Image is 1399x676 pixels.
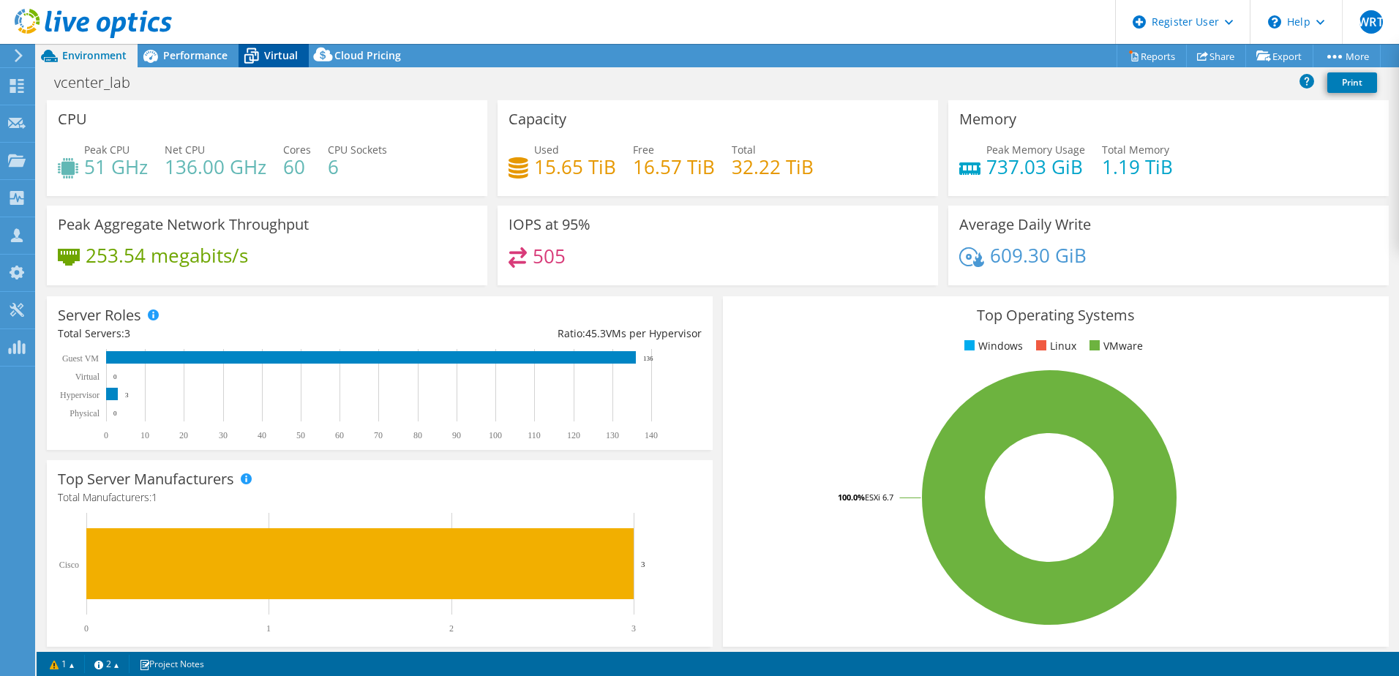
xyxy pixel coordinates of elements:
[84,623,89,634] text: 0
[335,430,344,440] text: 60
[509,111,566,127] h3: Capacity
[113,410,117,417] text: 0
[633,159,715,175] h4: 16.57 TiB
[58,326,380,342] div: Total Servers:
[567,430,580,440] text: 120
[734,307,1378,323] h3: Top Operating Systems
[62,353,99,364] text: Guest VM
[124,326,130,340] span: 3
[283,159,311,175] h4: 60
[452,430,461,440] text: 90
[633,143,654,157] span: Free
[125,391,129,399] text: 3
[328,159,387,175] h4: 6
[58,217,309,233] h3: Peak Aggregate Network Throughput
[585,326,606,340] span: 45.3
[70,408,100,418] text: Physical
[179,430,188,440] text: 20
[959,217,1091,233] h3: Average Daily Write
[380,326,702,342] div: Ratio: VMs per Hypervisor
[509,217,590,233] h3: IOPS at 95%
[990,247,1087,263] h4: 609.30 GiB
[1359,10,1383,34] span: WRT
[58,471,234,487] h3: Top Server Manufacturers
[865,492,893,503] tspan: ESXi 6.7
[732,143,756,157] span: Total
[328,143,387,157] span: CPU Sockets
[1245,45,1313,67] a: Export
[334,48,401,62] span: Cloud Pricing
[75,372,100,382] text: Virtual
[986,143,1085,157] span: Peak Memory Usage
[59,560,79,570] text: Cisco
[104,430,108,440] text: 0
[84,143,130,157] span: Peak CPU
[1032,338,1076,354] li: Linux
[645,430,658,440] text: 140
[959,111,1016,127] h3: Memory
[84,655,130,673] a: 2
[129,655,214,673] a: Project Notes
[1186,45,1246,67] a: Share
[283,143,311,157] span: Cores
[62,48,127,62] span: Environment
[533,248,566,264] h4: 505
[58,307,141,323] h3: Server Roles
[113,373,117,380] text: 0
[165,159,266,175] h4: 136.00 GHz
[140,430,149,440] text: 10
[1102,143,1169,157] span: Total Memory
[1313,45,1381,67] a: More
[60,390,100,400] text: Hypervisor
[1117,45,1187,67] a: Reports
[534,143,559,157] span: Used
[534,159,616,175] h4: 15.65 TiB
[266,623,271,634] text: 1
[528,430,541,440] text: 110
[1268,15,1281,29] svg: \n
[258,430,266,440] text: 40
[1086,338,1143,354] li: VMware
[58,489,702,506] h4: Total Manufacturers:
[413,430,422,440] text: 80
[732,159,814,175] h4: 32.22 TiB
[489,430,502,440] text: 100
[165,143,205,157] span: Net CPU
[163,48,228,62] span: Performance
[641,560,645,568] text: 3
[449,623,454,634] text: 2
[264,48,298,62] span: Virtual
[58,111,87,127] h3: CPU
[40,655,85,673] a: 1
[986,159,1085,175] h4: 737.03 GiB
[961,338,1023,354] li: Windows
[374,430,383,440] text: 70
[631,623,636,634] text: 3
[1327,72,1377,93] a: Print
[219,430,228,440] text: 30
[84,159,148,175] h4: 51 GHz
[151,490,157,504] span: 1
[1102,159,1173,175] h4: 1.19 TiB
[86,247,248,263] h4: 253.54 megabits/s
[606,430,619,440] text: 130
[296,430,305,440] text: 50
[643,355,653,362] text: 136
[48,75,153,91] h1: vcenter_lab
[838,492,865,503] tspan: 100.0%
